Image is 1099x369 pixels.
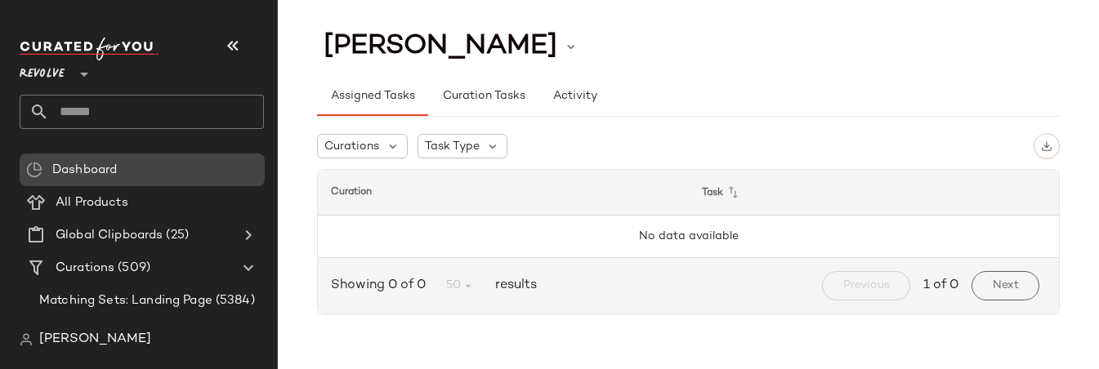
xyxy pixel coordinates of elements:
[26,162,42,178] img: svg%3e
[56,259,114,278] span: Curations
[56,193,128,212] span: All Products
[923,276,958,296] span: 1 of 0
[318,216,1059,258] td: No data available
[552,90,597,103] span: Activity
[489,276,537,296] span: results
[1041,140,1052,152] img: svg%3e
[324,31,557,62] span: [PERSON_NAME]
[52,161,117,180] span: Dashboard
[39,330,151,349] span: [PERSON_NAME]
[20,333,33,346] img: svg%3e
[324,138,379,155] span: Curations
[331,276,432,296] span: Showing 0 of 0
[330,90,415,103] span: Assigned Tasks
[972,271,1039,300] button: Next
[114,259,150,278] span: (509)
[689,170,1060,216] th: Task
[425,138,480,155] span: Task Type
[318,170,689,216] th: Curation
[20,38,159,60] img: cfy_white_logo.C9jOOHJF.svg
[56,226,163,245] span: Global Clipboards
[992,279,1019,292] span: Next
[212,291,255,310] span: (5384)
[39,291,212,310] span: Matching Sets: Landing Page
[20,56,65,85] span: Revolve
[441,90,525,103] span: Curation Tasks
[163,226,189,245] span: (25)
